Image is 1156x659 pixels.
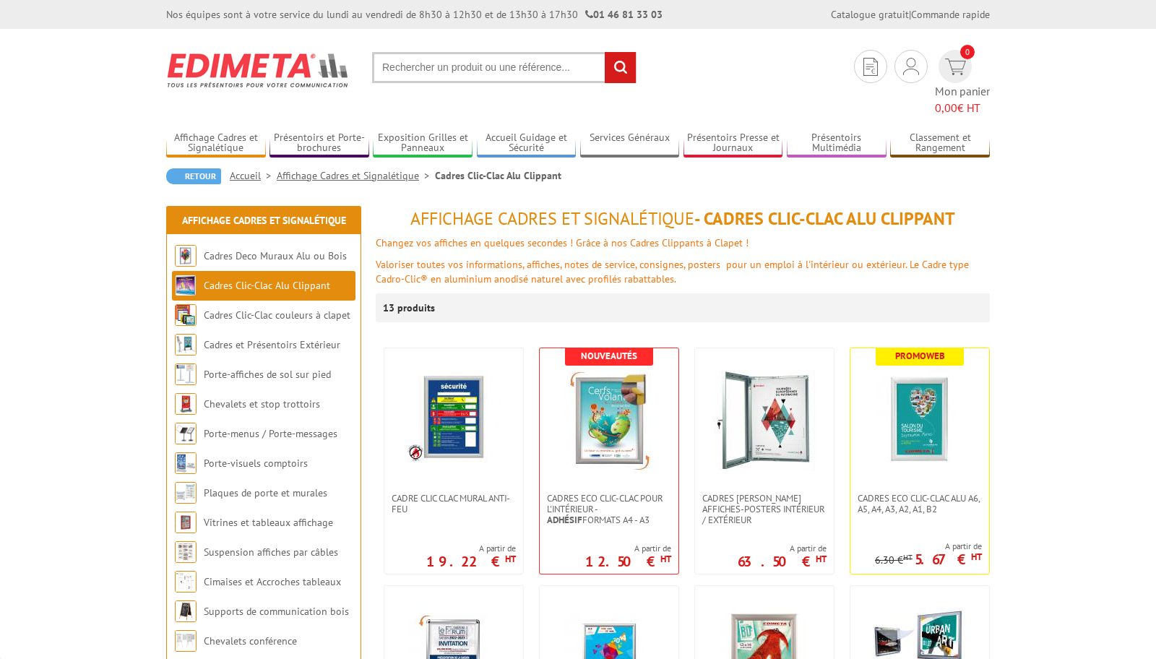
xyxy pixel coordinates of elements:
p: 5.67 € [915,555,982,564]
a: Porte-visuels comptoirs [204,457,308,470]
strong: 01 46 81 33 03 [585,8,663,21]
img: Cadres Clic-Clac couleurs à clapet [175,304,197,326]
a: Commande rapide [911,8,990,21]
img: Porte-visuels comptoirs [175,452,197,474]
div: | [831,7,990,22]
input: Rechercher un produit ou une référence... [372,52,637,83]
a: Cadres Eco Clic-Clac pour l'intérieur -Adhésifformats A4 - A3 [540,493,678,525]
input: rechercher [605,52,636,83]
span: A partir de [875,540,982,552]
a: Présentoirs et Porte-brochures [269,132,369,155]
a: Exposition Grilles et Panneaux [373,132,473,155]
b: Nouveautés [581,350,637,362]
a: Cimaises et Accroches tableaux [204,575,341,588]
a: Chevalets et stop trottoirs [204,397,320,410]
a: Suspension affiches par câbles [204,546,338,559]
a: Affichage Cadres et Signalétique [277,169,435,182]
a: Plaques de porte et murales [204,486,327,499]
h1: - Cadres Clic-Clac Alu Clippant [376,210,990,228]
a: Porte-menus / Porte-messages [204,427,337,440]
span: Cadre CLIC CLAC Mural ANTI-FEU [392,493,516,514]
sup: HT [903,552,913,562]
img: devis rapide [945,59,966,75]
span: Cadres [PERSON_NAME] affiches-posters intérieur / extérieur [702,493,827,525]
a: Cadres Clic-Clac Alu Clippant [204,279,330,292]
a: devis rapide 0 Mon panier 0,00€ HT [935,50,990,116]
font: Changez vos affiches en quelques secondes ! Grâce à nos Cadres Clippants à Clapet ! [376,236,749,249]
img: Chevalets conférence [175,630,197,652]
span: 0 [960,45,975,59]
p: 63.50 € [738,557,827,566]
strong: Adhésif [547,514,582,526]
p: 13 produits [383,293,437,322]
font: Valoriser toutes vos informations, affiches, notes de service, consignes, posters pour un emploi ... [376,258,969,285]
a: Cadres et Présentoirs Extérieur [204,338,340,351]
span: Affichage Cadres et Signalétique [410,207,694,230]
img: Cadres Clic-Clac Alu Clippant [175,275,197,296]
img: Edimeta [166,43,350,97]
a: Catalogue gratuit [831,8,909,21]
a: Supports de communication bois [204,605,349,618]
div: Nos équipes sont à votre service du lundi au vendredi de 8h30 à 12h30 et de 13h30 à 17h30 [166,7,663,22]
img: devis rapide [863,58,878,76]
img: Porte-menus / Porte-messages [175,423,197,444]
sup: HT [660,553,671,565]
a: Cadres Deco Muraux Alu ou Bois [204,249,347,262]
img: Suspension affiches par câbles [175,541,197,563]
span: € HT [935,100,990,116]
img: Cadres vitrines affiches-posters intérieur / extérieur [714,370,815,471]
a: Cadres [PERSON_NAME] affiches-posters intérieur / extérieur [695,493,834,525]
a: Chevalets conférence [204,634,297,647]
span: A partir de [738,543,827,554]
img: Vitrines et tableaux affichage [175,512,197,533]
li: Cadres Clic-Clac Alu Clippant [435,168,561,183]
img: Cadres Deco Muraux Alu ou Bois [175,245,197,267]
img: Supports de communication bois [175,600,197,622]
a: Porte-affiches de sol sur pied [204,368,331,381]
a: Cadres Eco Clic-Clac alu A6, A5, A4, A3, A2, A1, B2 [850,493,989,514]
a: Services Généraux [580,132,680,155]
span: Cadres Eco Clic-Clac pour l'intérieur - formats A4 - A3 [547,493,671,525]
sup: HT [816,553,827,565]
img: Cimaises et Accroches tableaux [175,571,197,593]
span: A partir de [585,543,671,554]
b: Promoweb [895,350,945,362]
img: Cadre CLIC CLAC Mural ANTI-FEU [407,370,501,464]
a: Accueil [230,169,277,182]
a: Cadres Clic-Clac couleurs à clapet [204,309,350,322]
a: Retour [166,168,221,184]
sup: HT [505,553,516,565]
img: Cadres Eco Clic-Clac alu A6, A5, A4, A3, A2, A1, B2 [869,370,970,471]
span: Mon panier [935,83,990,116]
a: Présentoirs Presse et Journaux [683,132,783,155]
img: Cadres Eco Clic-Clac pour l'intérieur - <strong>Adhésif</strong> formats A4 - A3 [558,370,660,471]
a: Cadre CLIC CLAC Mural ANTI-FEU [384,493,523,514]
a: Classement et Rangement [890,132,990,155]
p: 19.22 € [426,557,516,566]
span: Cadres Eco Clic-Clac alu A6, A5, A4, A3, A2, A1, B2 [858,493,982,514]
a: Vitrines et tableaux affichage [204,516,333,529]
span: A partir de [426,543,516,554]
a: Présentoirs Multimédia [787,132,887,155]
p: 6.30 € [875,555,913,566]
a: Accueil Guidage et Sécurité [477,132,577,155]
span: 0,00 [935,100,957,115]
img: Porte-affiches de sol sur pied [175,363,197,385]
img: Chevalets et stop trottoirs [175,393,197,415]
sup: HT [971,551,982,563]
a: Affichage Cadres et Signalétique [182,214,346,227]
img: Cadres et Présentoirs Extérieur [175,334,197,356]
img: devis rapide [903,58,919,75]
img: Plaques de porte et murales [175,482,197,504]
p: 12.50 € [585,557,671,566]
a: Affichage Cadres et Signalétique [166,132,266,155]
